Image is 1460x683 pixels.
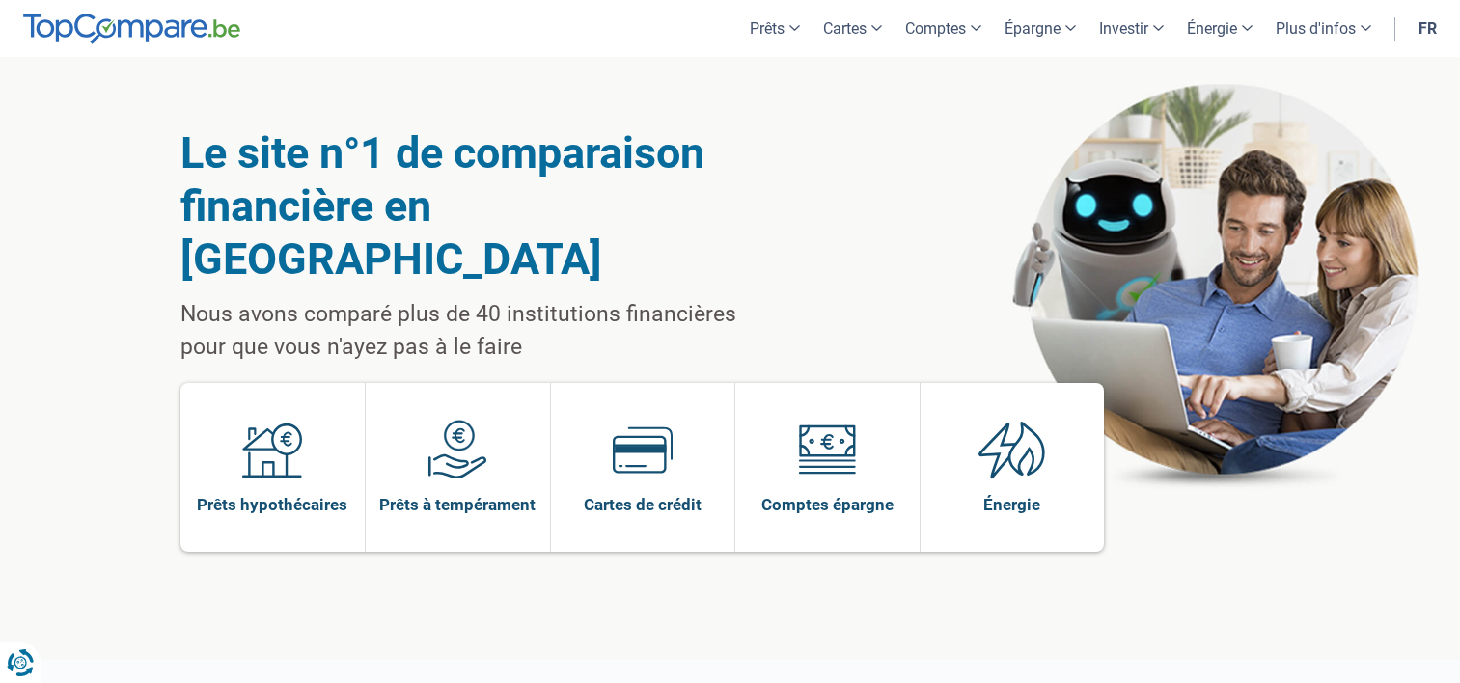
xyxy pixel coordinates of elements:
[921,383,1105,552] a: Énergie Énergie
[797,420,857,479] img: Comptes épargne
[978,420,1046,479] img: Énergie
[613,420,673,479] img: Cartes de crédit
[551,383,735,552] a: Cartes de crédit Cartes de crédit
[180,298,785,364] p: Nous avons comparé plus de 40 institutions financières pour que vous n'ayez pas à le faire
[180,126,785,286] h1: Le site n°1 de comparaison financière en [GEOGRAPHIC_DATA]
[23,14,240,44] img: TopCompare
[735,383,920,552] a: Comptes épargne Comptes épargne
[242,420,302,479] img: Prêts hypothécaires
[761,494,894,515] span: Comptes épargne
[983,494,1040,515] span: Énergie
[197,494,347,515] span: Prêts hypothécaires
[379,494,536,515] span: Prêts à tempérament
[584,494,702,515] span: Cartes de crédit
[427,420,487,479] img: Prêts à tempérament
[180,383,366,552] a: Prêts hypothécaires Prêts hypothécaires
[366,383,550,552] a: Prêts à tempérament Prêts à tempérament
